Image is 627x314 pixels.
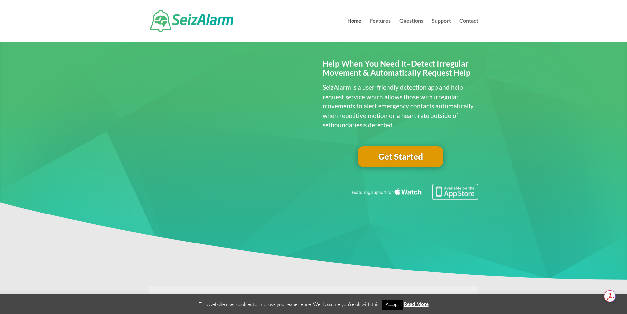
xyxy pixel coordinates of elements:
a: Get Started [358,146,443,167]
a: Features [370,18,391,42]
img: Seizure detection available in the Apple App Store. [351,184,478,200]
span: This website uses cookies to improve your experience. We'll assume you're ok with this. [199,301,429,307]
h2: Help When You Need It–Detect Irregular Movement & Automatically Request Help [323,59,478,81]
p: SeizAlarm is a user-friendly detection app and help request service which allows those with irreg... [323,83,478,130]
a: Home [347,18,361,42]
span: boundaries [331,121,362,128]
img: SeizAlarm [150,10,233,32]
a: Questions [399,18,423,42]
a: Contact [459,18,478,42]
a: Read More [404,301,429,307]
a: Support [432,18,451,42]
a: Accept [382,300,403,310]
a: Featuring seizure detection support for the Apple Watch [351,194,478,201]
